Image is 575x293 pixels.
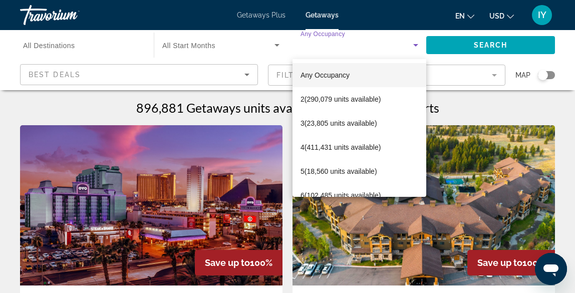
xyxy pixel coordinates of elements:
span: 3 (23,805 units available) [301,117,377,129]
span: 6 (102,485 units available) [301,189,381,201]
span: 5 (18,560 units available) [301,165,377,177]
iframe: Button to launch messaging window [535,253,567,285]
span: Any Occupancy [301,71,350,79]
span: 2 (290,079 units available) [301,93,381,105]
span: 4 (411,431 units available) [301,141,381,153]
